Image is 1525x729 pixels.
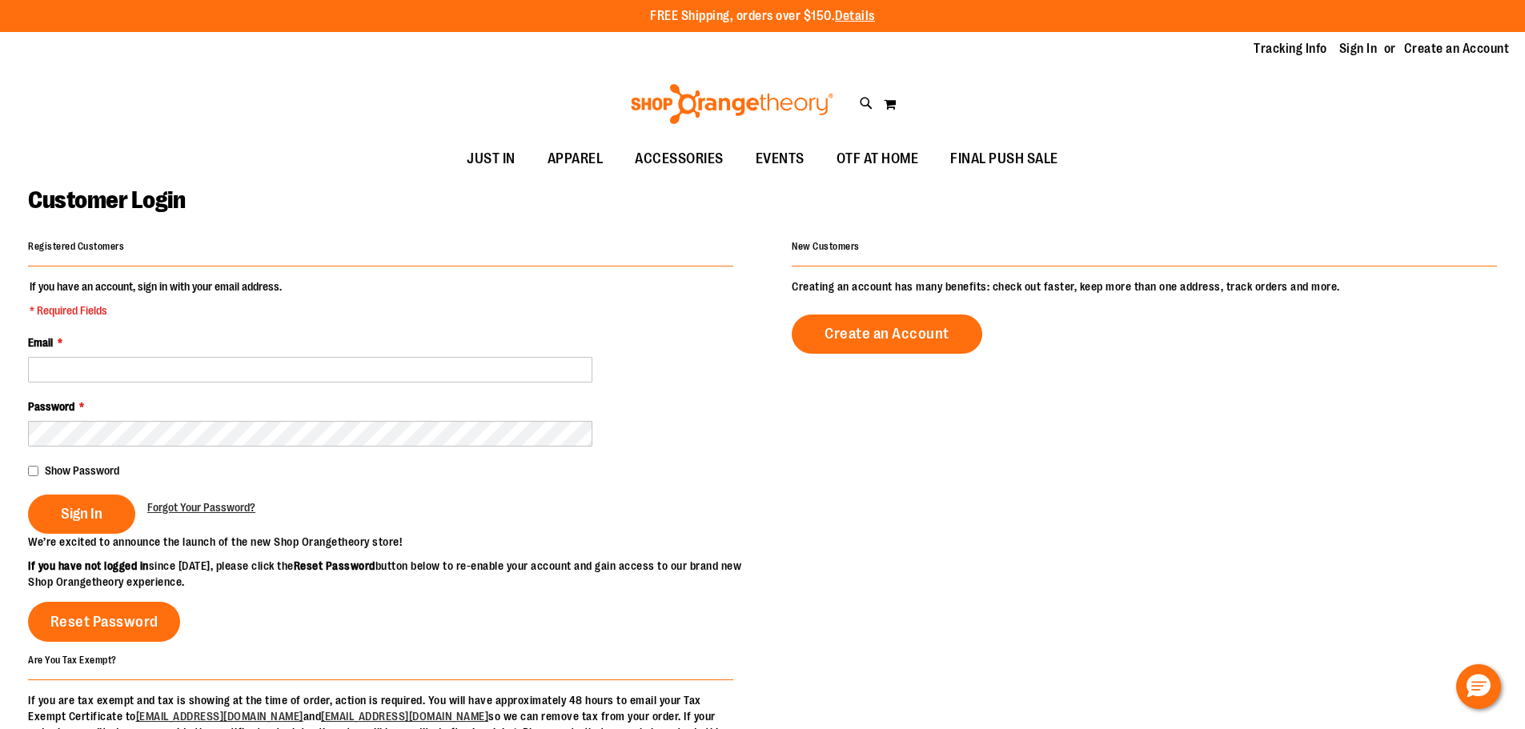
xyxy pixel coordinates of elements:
span: Reset Password [50,613,159,631]
strong: Reset Password [294,559,375,572]
span: Create an Account [825,325,949,342]
a: JUST IN [451,141,532,178]
span: Forgot Your Password? [147,501,255,514]
span: JUST IN [467,141,516,177]
strong: If you have not logged in [28,559,149,572]
a: [EMAIL_ADDRESS][DOMAIN_NAME] [321,710,488,723]
a: Details [835,9,875,23]
span: Email [28,336,53,349]
span: OTF AT HOME [837,141,919,177]
span: Sign In [61,505,102,523]
a: Sign In [1339,40,1378,58]
a: Reset Password [28,602,180,642]
strong: New Customers [792,241,860,252]
p: FREE Shipping, orders over $150. [650,7,875,26]
a: FINAL PUSH SALE [934,141,1074,178]
span: ACCESSORIES [635,141,724,177]
a: ACCESSORIES [619,141,740,178]
button: Hello, have a question? Let’s chat. [1456,664,1501,709]
p: We’re excited to announce the launch of the new Shop Orangetheory store! [28,534,763,550]
span: Show Password [45,464,119,477]
a: [EMAIL_ADDRESS][DOMAIN_NAME] [136,710,303,723]
button: Sign In [28,495,135,534]
p: Creating an account has many benefits: check out faster, keep more than one address, track orders... [792,278,1497,294]
strong: Registered Customers [28,241,124,252]
span: Password [28,400,74,413]
legend: If you have an account, sign in with your email address. [28,278,283,318]
span: * Required Fields [30,302,282,318]
a: Forgot Your Password? [147,499,255,515]
span: EVENTS [756,141,805,177]
a: Tracking Info [1254,40,1327,58]
a: APPAREL [532,141,620,178]
a: EVENTS [740,141,821,178]
span: FINAL PUSH SALE [950,141,1058,177]
p: since [DATE], please click the button below to re-enable your account and gain access to our bran... [28,558,763,590]
span: APPAREL [548,141,604,177]
a: Create an Account [792,314,982,354]
img: Shop Orangetheory [628,84,836,124]
strong: Are You Tax Exempt? [28,654,117,665]
a: Create an Account [1404,40,1510,58]
a: OTF AT HOME [821,141,935,178]
span: Customer Login [28,186,185,214]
